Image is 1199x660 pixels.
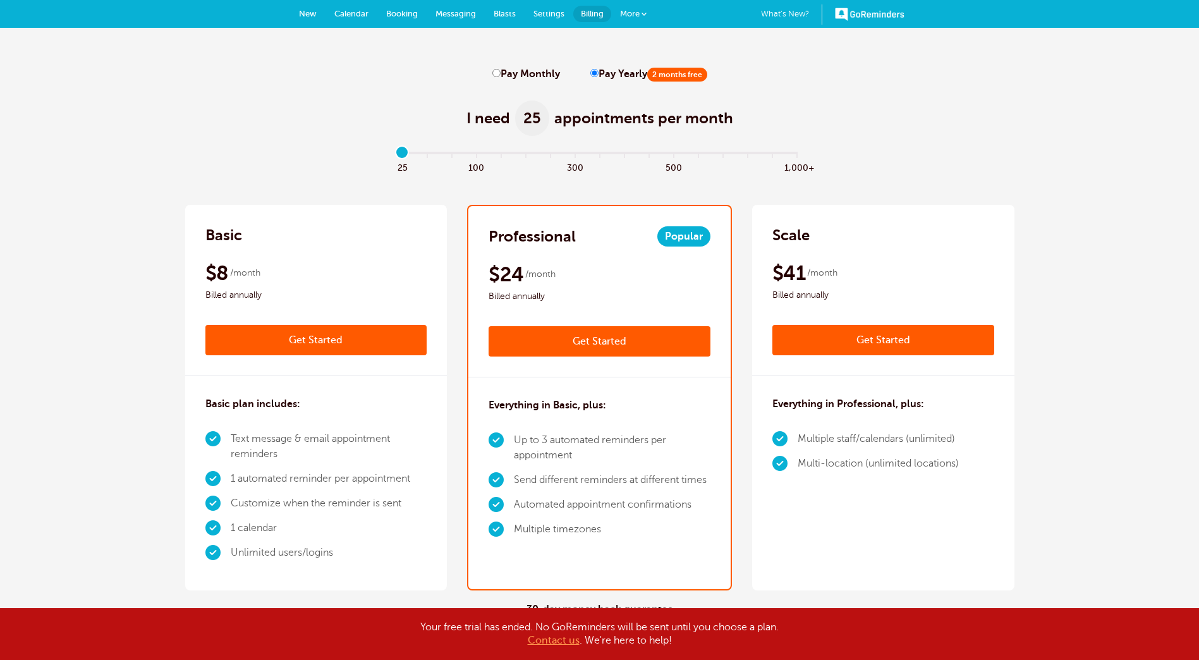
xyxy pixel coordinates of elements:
span: 25 [515,101,549,136]
span: Billed annually [205,288,427,303]
a: What's New? [761,4,822,25]
a: Billing [573,6,611,22]
h2: Professional [489,226,576,247]
a: Get Started [205,325,427,355]
span: Billed annually [772,288,994,303]
input: Pay Yearly2 months free [590,69,599,77]
span: Blasts [494,9,516,18]
span: Billing [581,9,604,18]
span: 25 [390,159,415,174]
span: Billed annually [489,289,710,304]
li: Unlimited users/logins [231,541,427,565]
span: appointments per month [554,108,733,128]
a: Get Started [772,325,994,355]
li: Customize when the reminder is sent [231,491,427,516]
h2: Basic [205,225,242,245]
span: 100 [464,159,489,174]
label: Pay Yearly [590,68,707,80]
span: 300 [563,159,587,174]
span: $41 [772,260,805,286]
span: $8 [205,260,229,286]
span: Messaging [435,9,476,18]
a: Get Started [489,326,710,357]
li: Multiple staff/calendars (unlimited) [798,427,959,451]
span: New [299,9,317,18]
li: 1 calendar [231,516,427,541]
h3: Basic plan includes: [205,396,300,412]
span: Booking [386,9,418,18]
input: Pay Monthly [492,69,501,77]
span: 500 [661,159,686,174]
a: Contact us [528,635,580,646]
span: 1,000+ [784,159,809,174]
span: Settings [533,9,564,18]
h2: Scale [772,225,810,245]
li: Send different reminders at different times [514,468,710,492]
span: 2 months free [647,68,707,82]
span: I need [466,108,510,128]
li: Multi-location (unlimited locations) [798,451,959,476]
label: Pay Monthly [492,68,560,80]
h4: 30-day money back guarantee [526,604,673,616]
span: /month [525,267,556,282]
span: $24 [489,262,523,287]
li: Automated appointment confirmations [514,492,710,517]
h3: Everything in Basic, plus: [489,398,606,413]
span: /month [230,266,260,281]
div: Your free trial has ended. No GoReminders will be sent until you choose a plan. . We're here to h... [284,621,916,647]
span: Popular [657,226,710,247]
span: /month [807,266,837,281]
li: Up to 3 automated reminders per appointment [514,428,710,468]
li: Text message & email appointment reminders [231,427,427,467]
span: More [620,9,640,18]
span: Calendar [334,9,368,18]
h3: Everything in Professional, plus: [772,396,924,412]
li: 1 automated reminder per appointment [231,467,427,491]
li: Multiple timezones [514,517,710,542]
